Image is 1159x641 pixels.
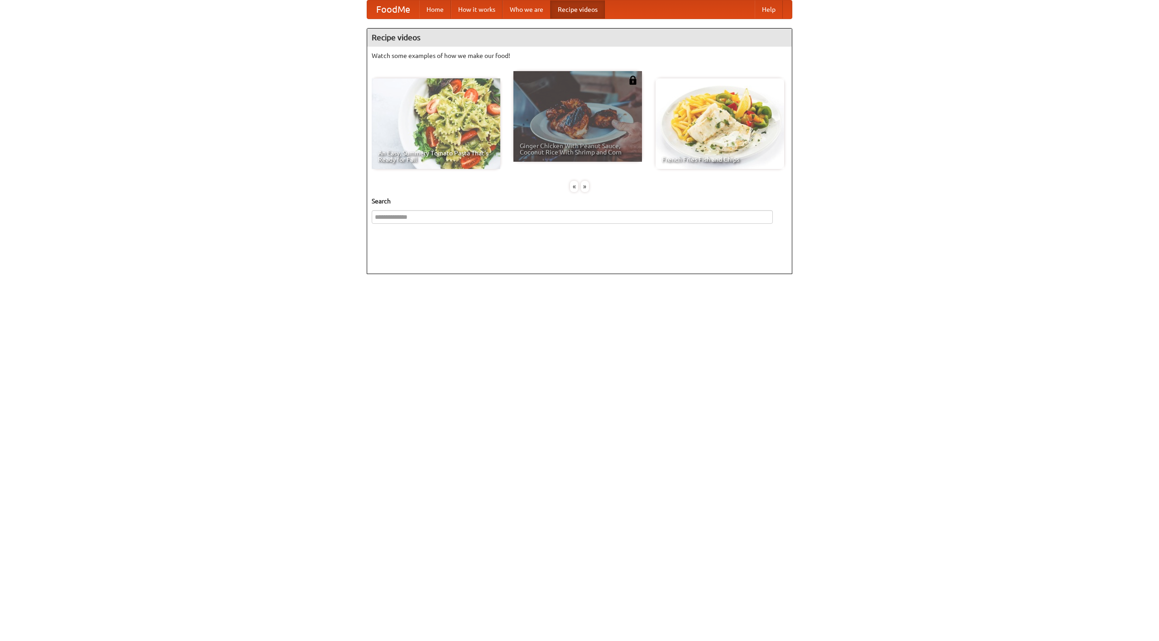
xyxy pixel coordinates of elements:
[372,197,787,206] h5: Search
[581,181,589,192] div: »
[570,181,578,192] div: «
[503,0,551,19] a: Who we are
[367,0,419,19] a: FoodMe
[372,51,787,60] p: Watch some examples of how we make our food!
[372,78,500,169] a: An Easy, Summery Tomato Pasta That's Ready for Fall
[451,0,503,19] a: How it works
[367,29,792,47] h4: Recipe videos
[551,0,605,19] a: Recipe videos
[378,150,494,163] span: An Easy, Summery Tomato Pasta That's Ready for Fall
[628,76,637,85] img: 483408.png
[419,0,451,19] a: Home
[755,0,783,19] a: Help
[662,156,778,163] span: French Fries Fish and Chips
[656,78,784,169] a: French Fries Fish and Chips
